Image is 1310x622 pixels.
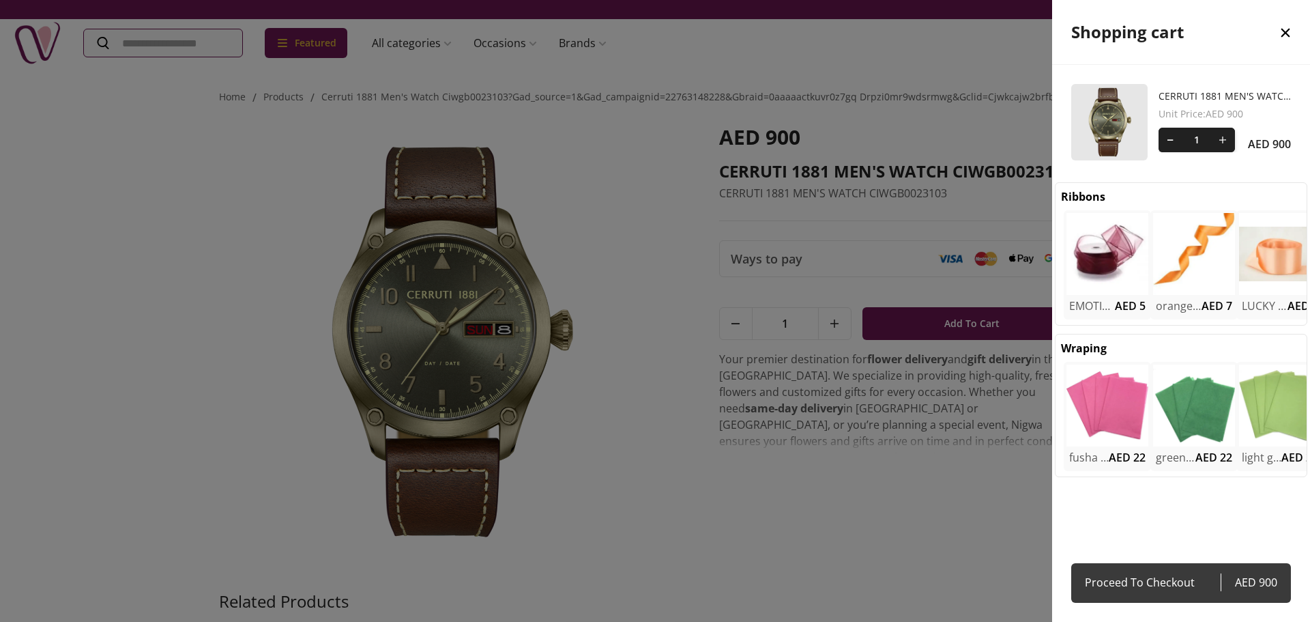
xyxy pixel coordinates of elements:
h2: fusha pink wrapping [1069,449,1109,466]
span: 1 [1183,128,1210,152]
h2: Ribbons [1061,188,1105,205]
img: uae-gifts-orange gift ribbons [1153,213,1235,295]
img: uae-gifts-fusha pink wrapping [1066,365,1148,447]
span: Unit Price : AED 900 [1159,107,1291,121]
h2: EMOTIONAL ribbons [1069,298,1115,314]
span: Proceed To Checkout [1085,573,1221,592]
h2: orange gift ribbons [1156,298,1202,314]
div: uae-gifts-green wrappinggreen wrappingAED 22 [1150,362,1238,471]
a: Proceed To CheckoutAED 900 [1071,563,1291,603]
div: uae-gifts-EMOTIONAL ribbonsEMOTIONAL ribbonsAED 5 [1064,210,1151,320]
div: CERRUTI 1881 MEN'S WATCH CIWGB0023103 [1071,65,1291,180]
h2: green wrapping [1156,449,1195,466]
h2: light green wrapping [1242,449,1281,466]
span: AED 900 [1221,573,1277,592]
span: AED 22 [1109,449,1146,466]
a: CERRUTI 1881 MEN'S WATCH CIWGB0023103 [1159,89,1291,103]
span: AED 22 [1195,449,1232,466]
span: AED 5 [1115,298,1146,314]
img: uae-gifts-green wrapping [1153,365,1235,447]
img: uae-gifts-EMOTIONAL ribbons [1066,213,1148,295]
h2: Wraping [1061,340,1107,356]
div: uae-gifts-orange gift ribbonsorange gift ribbonsAED 7 [1150,210,1238,320]
button: close [1261,1,1310,63]
span: AED 900 [1248,136,1291,152]
span: AED 7 [1202,298,1232,314]
div: uae-gifts-fusha pink wrappingfusha pink wrappingAED 22 [1064,362,1151,471]
h2: LUCKY ribbons [1242,298,1287,314]
h2: Shopping cart [1071,21,1184,43]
